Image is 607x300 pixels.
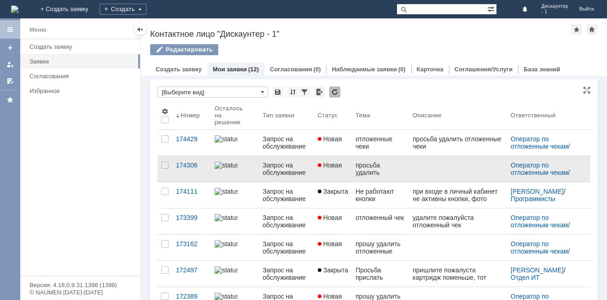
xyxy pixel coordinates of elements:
[352,130,409,156] a: отложенные чеки
[314,66,321,73] div: (0)
[29,58,134,65] div: Заявки
[259,130,314,156] a: Запрос на обслуживание
[356,266,405,281] div: Просьба прислать картридж для принтера
[356,112,370,119] div: Тема
[263,112,294,119] div: Тип заявки
[176,188,207,195] div: 174111
[507,101,583,130] th: Ответственный
[215,105,248,126] div: Осталось на решение
[314,87,325,98] div: Экспорт списка
[215,214,238,221] img: statusbar-60 (1).png
[248,66,259,73] div: (12)
[215,240,238,248] img: statusbar-60 (1).png
[352,208,409,234] a: отложенный чек
[263,240,310,255] div: Запрос на обслуживание
[134,24,146,35] div: Скрыть меню
[172,208,211,234] a: 173399
[259,261,314,287] a: Запрос на обслуживание
[287,87,298,98] div: Сортировка...
[299,87,310,98] div: Фильтрация...
[314,182,352,208] a: Закрыта
[29,73,134,80] div: Согласования
[259,156,314,182] a: Запрос на обслуживание
[211,208,259,234] a: statusbar-60 (1).png
[211,182,259,208] a: statusbar-100 (1).png
[29,289,131,295] div: © NAUMEN [DATE]-[DATE]
[176,214,207,221] div: 173399
[314,130,352,156] a: Новая
[352,261,409,287] a: Просьба прислать картридж для принтера
[211,235,259,260] a: statusbar-60 (1).png
[356,135,405,150] div: отложенные чеки
[215,293,238,300] img: statusbar-25 (1).png
[318,293,342,300] span: Новая
[511,135,579,150] div: /
[455,66,513,73] a: Соглашения/Услуги
[511,214,579,229] div: /
[511,266,579,281] div: /
[263,214,310,229] div: Запрос на обслуживание
[211,156,259,182] a: statusbar-100 (1).png
[215,162,238,169] img: statusbar-100 (1).png
[318,188,348,195] span: Закрыта
[413,112,442,119] div: Описание
[259,235,314,260] a: Запрос на обслуживание
[270,66,312,73] a: Согласования
[259,182,314,208] a: Запрос на обслуживание
[172,156,211,182] a: 174306
[356,188,405,202] div: Не работают кнопки
[314,235,352,260] a: Новая
[176,240,207,248] div: 173162
[172,182,211,208] a: 174111
[329,87,340,98] div: Обновлять список
[172,130,211,156] a: 174429
[314,156,352,182] a: Новая
[541,4,568,9] span: Дискаунтер
[213,66,247,73] a: Мои заявки
[172,261,211,287] a: 172497
[29,43,134,50] div: Создать заявку
[352,235,409,260] a: прошу удалить отложенные чеки
[263,162,310,176] div: Запрос на обслуживание
[511,112,556,119] div: Ответственный
[352,182,409,208] a: Не работают кнопки
[26,40,138,54] a: Создать заявку
[318,240,342,248] span: Новая
[511,188,564,195] a: [PERSON_NAME]
[3,74,18,88] a: Мои согласования
[11,6,18,13] a: Перейти на домашнюю страницу
[176,135,207,143] div: 174429
[511,240,568,255] a: Оператор по отложенным чекам
[11,6,18,13] img: logo
[318,162,342,169] span: Новая
[524,66,560,73] a: База знаний
[541,9,568,15] span: - 1
[511,195,555,202] a: Программисты
[511,162,568,176] a: Оператор по отложенным чекам
[511,162,579,176] div: /
[272,87,283,98] div: Сохранить вид
[156,66,202,73] a: Создать заявку
[356,214,405,221] div: отложенный чек
[172,101,211,130] th: Номер
[3,40,18,55] a: Создать заявку
[511,188,579,202] div: /
[26,54,138,69] a: Заявки
[161,108,169,115] span: Настройки
[29,24,47,35] div: Меню
[314,101,352,130] th: Статус
[26,69,138,83] a: Согласования
[150,29,571,39] div: Контактное лицо "Дискаунтер - 1"
[211,130,259,156] a: statusbar-100 (1).png
[487,4,496,13] span: Расширенный поиск
[215,188,238,195] img: statusbar-100 (1).png
[211,261,259,287] a: statusbar-100 (1).png
[571,24,582,35] div: Добавить в избранное
[417,66,444,73] a: Карточка
[352,101,409,130] th: Тема
[215,266,238,274] img: statusbar-100 (1).png
[314,261,352,287] a: Закрыта
[259,208,314,234] a: Запрос на обслуживание
[263,266,310,281] div: Запрос на обслуживание
[352,156,409,182] a: просьба удалить отложенные чеки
